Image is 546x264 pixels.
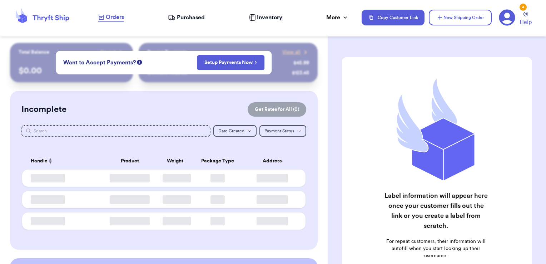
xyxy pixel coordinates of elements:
[383,191,489,231] h2: Label information will appear here once your customer fills out the link or you create a label fr...
[257,13,282,22] span: Inventory
[168,13,205,22] a: Purchased
[98,13,124,22] a: Orders
[218,129,244,133] span: Date Created
[19,49,49,56] p: Total Balance
[21,125,211,137] input: Search
[499,9,515,26] a: 4
[243,152,306,170] th: Address
[520,18,532,26] span: Help
[197,55,264,70] button: Setup Payments Now
[48,157,53,165] button: Sort ascending
[292,69,309,77] div: $ 123.45
[100,49,124,56] a: Payout
[213,125,257,137] button: Date Created
[259,125,306,137] button: Payment Status
[19,65,125,77] p: $ 0.00
[264,129,294,133] span: Payment Status
[520,12,532,26] a: Help
[362,10,425,25] button: Copy Customer Link
[63,58,136,67] span: Want to Accept Payments?
[106,13,124,21] span: Orders
[147,49,187,56] p: Recent Payments
[282,49,301,56] span: View all
[249,13,282,22] a: Inventory
[429,10,492,25] button: New Shipping Order
[100,49,116,56] span: Payout
[520,4,527,11] div: 4
[192,152,243,170] th: Package Type
[383,238,489,259] p: For repeat customers, their information will autofill when you start looking up their username.
[158,152,192,170] th: Weight
[31,157,48,165] span: Handle
[177,13,205,22] span: Purchased
[326,13,349,22] div: More
[282,49,309,56] a: View all
[204,59,257,66] a: Setup Payments Now
[293,59,309,67] div: $ 45.99
[248,102,306,117] button: Get Rates for All (0)
[21,104,66,115] h2: Incomplete
[101,152,158,170] th: Product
